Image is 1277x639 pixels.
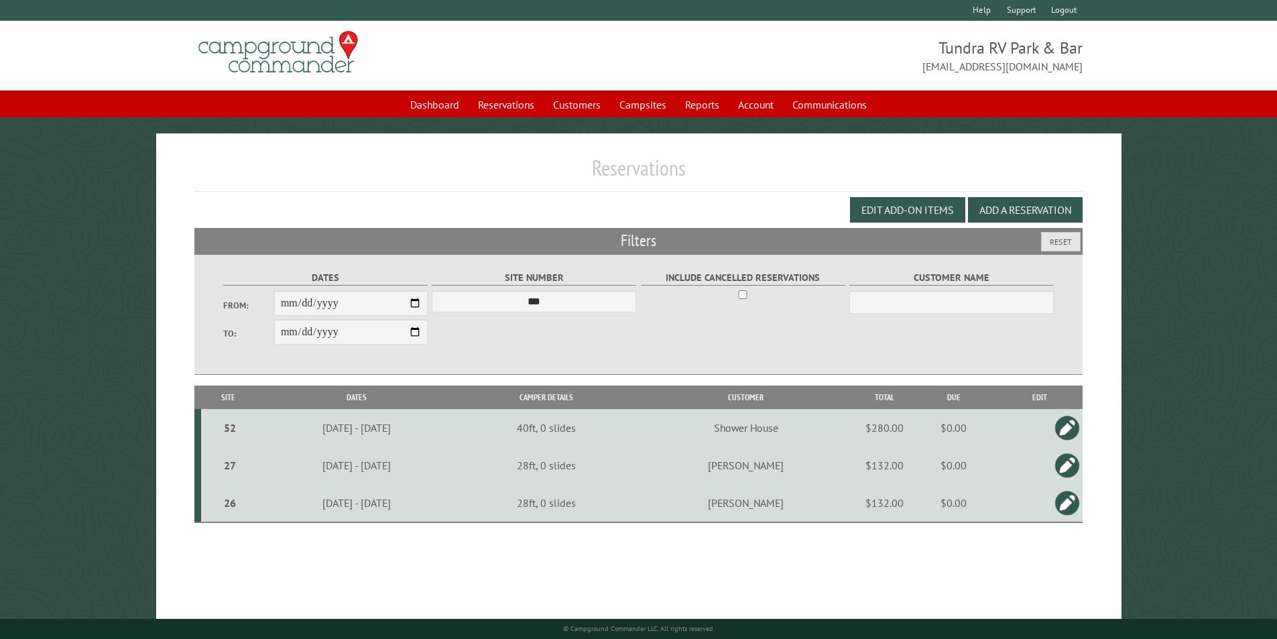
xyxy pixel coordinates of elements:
[458,386,634,409] th: Camper Details
[639,37,1083,74] span: Tundra RV Park & Bar [EMAIL_ADDRESS][DOMAIN_NAME]
[257,496,456,510] div: [DATE] - [DATE]
[402,92,467,117] a: Dashboard
[857,484,911,522] td: $132.00
[201,386,255,409] th: Site
[257,421,456,434] div: [DATE] - [DATE]
[911,386,996,409] th: Due
[996,386,1083,409] th: Edit
[545,92,609,117] a: Customers
[641,270,845,286] label: Include Cancelled Reservations
[206,496,253,510] div: 26
[849,270,1054,286] label: Customer Name
[206,459,253,472] div: 27
[911,447,996,484] td: $0.00
[850,197,965,223] button: Edit Add-on Items
[857,409,911,447] td: $280.00
[611,92,674,117] a: Campsites
[730,92,782,117] a: Account
[857,447,911,484] td: $132.00
[634,484,857,522] td: [PERSON_NAME]
[432,270,636,286] label: Site Number
[194,155,1083,192] h1: Reservations
[223,299,274,312] label: From:
[857,386,911,409] th: Total
[223,270,428,286] label: Dates
[458,409,634,447] td: 40ft, 0 slides
[194,26,362,78] img: Campground Commander
[677,92,727,117] a: Reports
[968,197,1083,223] button: Add a Reservation
[458,447,634,484] td: 28ft, 0 slides
[634,386,857,409] th: Customer
[784,92,875,117] a: Communications
[634,447,857,484] td: [PERSON_NAME]
[1041,232,1081,251] button: Reset
[257,459,456,472] div: [DATE] - [DATE]
[470,92,542,117] a: Reservations
[911,409,996,447] td: $0.00
[634,409,857,447] td: Shower House
[194,228,1083,253] h2: Filters
[458,484,634,522] td: 28ft, 0 slides
[223,327,274,340] label: To:
[563,624,715,633] small: © Campground Commander LLC. All rights reserved.
[911,484,996,522] td: $0.00
[255,386,458,409] th: Dates
[206,421,253,434] div: 52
